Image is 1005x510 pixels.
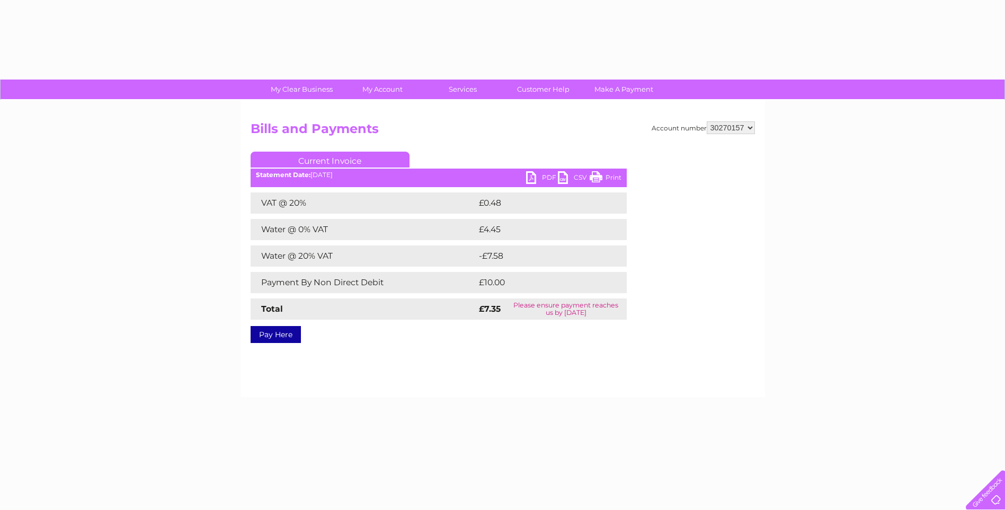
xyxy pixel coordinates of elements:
[526,171,558,187] a: PDF
[256,171,310,179] b: Statement Date:
[476,272,605,293] td: £10.00
[652,121,755,134] div: Account number
[258,80,345,99] a: My Clear Business
[476,219,602,240] td: £4.45
[558,171,590,187] a: CSV
[261,304,283,314] strong: Total
[476,192,602,214] td: £0.48
[251,171,627,179] div: [DATE]
[251,272,476,293] td: Payment By Non Direct Debit
[505,298,626,320] td: Please ensure payment reaches us by [DATE]
[251,152,410,168] a: Current Invoice
[251,326,301,343] a: Pay Here
[419,80,506,99] a: Services
[251,192,476,214] td: VAT @ 20%
[590,171,621,187] a: Print
[251,245,476,267] td: Water @ 20% VAT
[251,121,755,142] h2: Bills and Payments
[251,219,476,240] td: Water @ 0% VAT
[580,80,668,99] a: Make A Payment
[500,80,587,99] a: Customer Help
[339,80,426,99] a: My Account
[479,304,501,314] strong: £7.35
[476,245,604,267] td: -£7.58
